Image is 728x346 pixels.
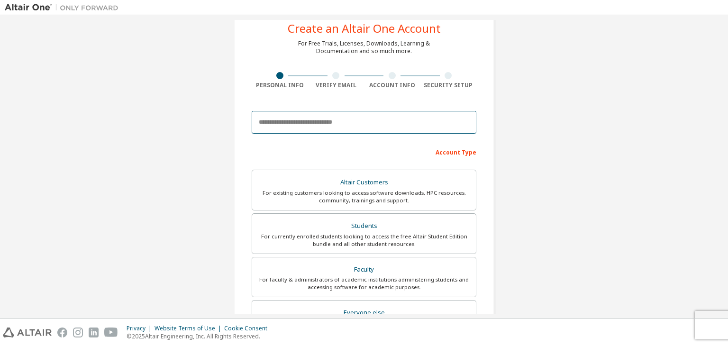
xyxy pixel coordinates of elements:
div: For currently enrolled students looking to access the free Altair Student Edition bundle and all ... [258,233,470,248]
img: Altair One [5,3,123,12]
div: Account Type [252,144,476,159]
div: For faculty & administrators of academic institutions administering students and accessing softwa... [258,276,470,291]
div: Create an Altair One Account [288,23,441,34]
div: Privacy [127,325,155,332]
img: facebook.svg [57,328,67,337]
div: Personal Info [252,82,308,89]
div: Cookie Consent [224,325,273,332]
div: Website Terms of Use [155,325,224,332]
img: altair_logo.svg [3,328,52,337]
div: Verify Email [308,82,364,89]
div: Students [258,219,470,233]
div: Everyone else [258,306,470,319]
img: instagram.svg [73,328,83,337]
p: © 2025 Altair Engineering, Inc. All Rights Reserved. [127,332,273,340]
div: For existing customers looking to access software downloads, HPC resources, community, trainings ... [258,189,470,204]
div: Security Setup [420,82,477,89]
div: Account Info [364,82,420,89]
img: youtube.svg [104,328,118,337]
div: For Free Trials, Licenses, Downloads, Learning & Documentation and so much more. [298,40,430,55]
img: linkedin.svg [89,328,99,337]
div: Altair Customers [258,176,470,189]
div: Faculty [258,263,470,276]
